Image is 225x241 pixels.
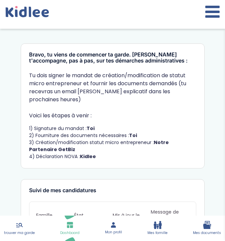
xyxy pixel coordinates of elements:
strong: Toi [129,132,137,139]
strong: Kidlee [80,153,96,160]
li: 4) Déclaration NOVA : [29,153,196,160]
h3: Bravo, tu viens de commencer ta garde. [PERSON_NAME] t'accompagne, pas à pas, sur tes démarches a... [29,52,196,64]
a: Dashboard [60,221,80,236]
a: Mon profil [105,222,122,235]
span: Famille [36,212,75,219]
span: État [74,212,113,219]
span: Mes famille [147,230,167,236]
span: Mis à jour le [113,212,151,219]
p: Voici les étapes à venir : [29,112,196,120]
h3: Suivi de mes candidatures [29,188,196,194]
strong: Toi [87,125,95,132]
span: Mon profil [105,230,122,235]
span: Message de [PERSON_NAME] [151,209,189,223]
li: 3) Création/modification statut micro entrepreneur : [29,139,196,153]
span: Dashboard [60,230,80,236]
span: Mes documents [193,230,221,236]
li: 2) Fourniture des documents nécessaires : [29,132,196,139]
a: Mes famille [147,221,167,236]
li: 1) Signature du mandat : [29,125,196,132]
a: trouver ma garde [4,221,35,236]
a: Mes documents [193,221,221,236]
span: trouver ma garde [4,230,35,236]
p: Tu dois signer le mandat de création/modification de statut micro entrepreneur et fournir les doc... [29,72,196,104]
strong: Notre Partenaire GetBiz [29,139,169,153]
